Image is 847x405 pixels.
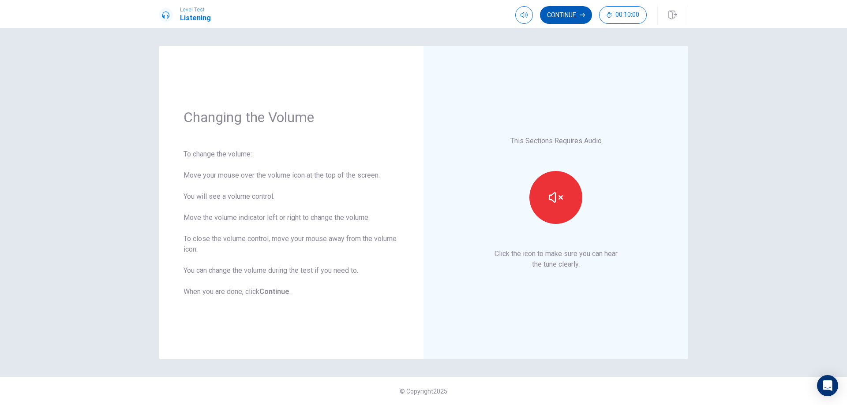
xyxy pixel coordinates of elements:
[599,6,647,24] button: 00:10:00
[817,375,838,396] div: Open Intercom Messenger
[184,108,399,126] h1: Changing the Volume
[259,287,289,296] b: Continue
[510,136,602,146] p: This Sections Requires Audio
[184,149,399,297] div: To change the volume: Move your mouse over the volume icon at the top of the screen. You will see...
[540,6,592,24] button: Continue
[180,7,211,13] span: Level Test
[180,13,211,23] h1: Listening
[495,249,618,270] p: Click the icon to make sure you can hear the tune clearly.
[400,388,447,395] span: © Copyright 2025
[615,11,639,19] span: 00:10:00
